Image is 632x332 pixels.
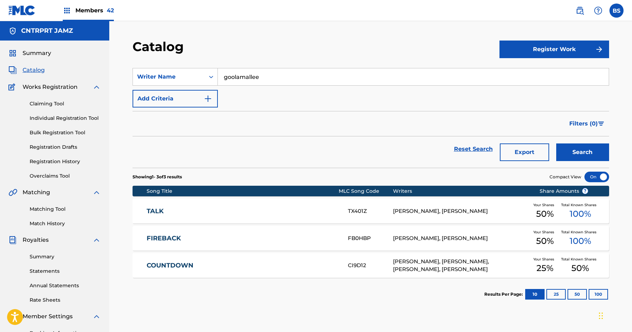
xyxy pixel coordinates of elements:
div: [PERSON_NAME], [PERSON_NAME] [393,207,529,215]
div: Writer Name [137,73,201,81]
span: Catalog [23,66,45,74]
span: Your Shares [533,202,557,208]
span: 25 % [536,262,553,275]
div: TX401Z [348,207,393,215]
a: Overclaims Tool [30,172,101,180]
a: Bulk Registration Tool [30,129,101,136]
iframe: Resource Center [612,220,632,277]
span: 50 % [536,235,554,247]
a: Annual Statements [30,282,101,289]
img: search [576,6,584,15]
div: Song Title [147,187,339,195]
span: Summary [23,49,51,57]
div: [PERSON_NAME], [PERSON_NAME] [393,234,529,242]
span: Filters ( 0 ) [569,119,598,128]
img: Works Registration [8,83,18,91]
span: Your Shares [533,229,557,235]
img: expand [92,188,101,197]
img: expand [92,236,101,244]
a: Matching Tool [30,205,101,213]
span: 50 % [536,208,554,220]
a: Rate Sheets [30,296,101,304]
div: Writers [393,187,529,195]
span: Total Known Shares [561,229,599,235]
a: Statements [30,268,101,275]
div: [PERSON_NAME], [PERSON_NAME], [PERSON_NAME], [PERSON_NAME] [393,258,529,273]
button: 50 [567,289,587,300]
span: Total Known Shares [561,202,599,208]
span: Matching [23,188,50,197]
button: Filters (0) [565,115,609,133]
img: filter [598,122,604,126]
iframe: Chat Widget [597,298,632,332]
a: Registration History [30,158,101,165]
a: SummarySummary [8,49,51,57]
img: Top Rightsholders [63,6,71,15]
img: Catalog [8,66,17,74]
button: 10 [525,289,545,300]
div: CI9D12 [348,262,393,270]
a: COUNTDOWN [147,262,338,270]
p: Results Per Page: [484,291,524,297]
img: Matching [8,188,17,197]
span: Compact View [550,174,581,180]
span: 100 % [570,235,591,247]
img: Summary [8,49,17,57]
img: 9d2ae6d4665cec9f34b9.svg [204,94,212,103]
img: MLC Logo [8,5,36,16]
span: Royalties [23,236,49,244]
form: Search Form [133,68,609,168]
img: help [594,6,602,15]
button: Register Work [499,41,609,58]
span: Members [75,6,114,14]
button: 100 [589,289,608,300]
button: Export [500,143,549,161]
div: User Menu [609,4,624,18]
span: ? [582,188,588,194]
div: Drag [599,305,603,326]
h5: CNTRPRT JAMZ [21,27,73,35]
a: Public Search [573,4,587,18]
span: 42 [107,7,114,14]
div: FB0HBP [348,234,393,242]
a: FIREBACK [147,234,338,242]
img: expand [92,312,101,321]
span: Works Registration [23,83,78,91]
img: f7272a7cc735f4ea7f67.svg [595,45,603,54]
a: Match History [30,220,101,227]
a: Summary [30,253,101,260]
div: Help [591,4,605,18]
div: MLC Song Code [339,187,393,195]
span: 50 % [571,262,589,275]
a: Reset Search [450,141,496,157]
h2: Catalog [133,39,187,55]
a: CatalogCatalog [8,66,45,74]
img: expand [92,83,101,91]
button: Search [556,143,609,161]
a: Registration Drafts [30,143,101,151]
button: 25 [546,289,566,300]
a: Individual Registration Tool [30,115,101,122]
img: Accounts [8,27,17,35]
img: Royalties [8,236,17,244]
a: Claiming Tool [30,100,101,107]
a: TALK [147,207,338,215]
span: 100 % [570,208,591,220]
span: Total Known Shares [561,257,599,262]
button: Add Criteria [133,90,218,107]
span: Share Amounts [540,187,588,195]
span: Your Shares [533,257,557,262]
span: Member Settings [23,312,73,321]
p: Showing 1 - 3 of 3 results [133,174,182,180]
